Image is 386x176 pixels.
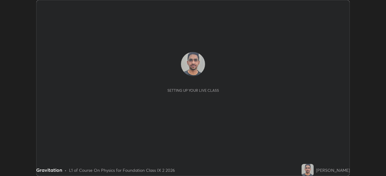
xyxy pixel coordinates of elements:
img: a7b70bf01d14457188b56ea487e8ae96.jpg [302,164,314,176]
div: Gravitation [36,166,62,174]
div: • [65,167,67,173]
img: a7b70bf01d14457188b56ea487e8ae96.jpg [181,52,205,76]
div: [PERSON_NAME] [316,167,350,173]
div: Setting up your live class [167,88,219,93]
div: L1 of Course On Physics for Foundation Class IX 2 2026 [69,167,175,173]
